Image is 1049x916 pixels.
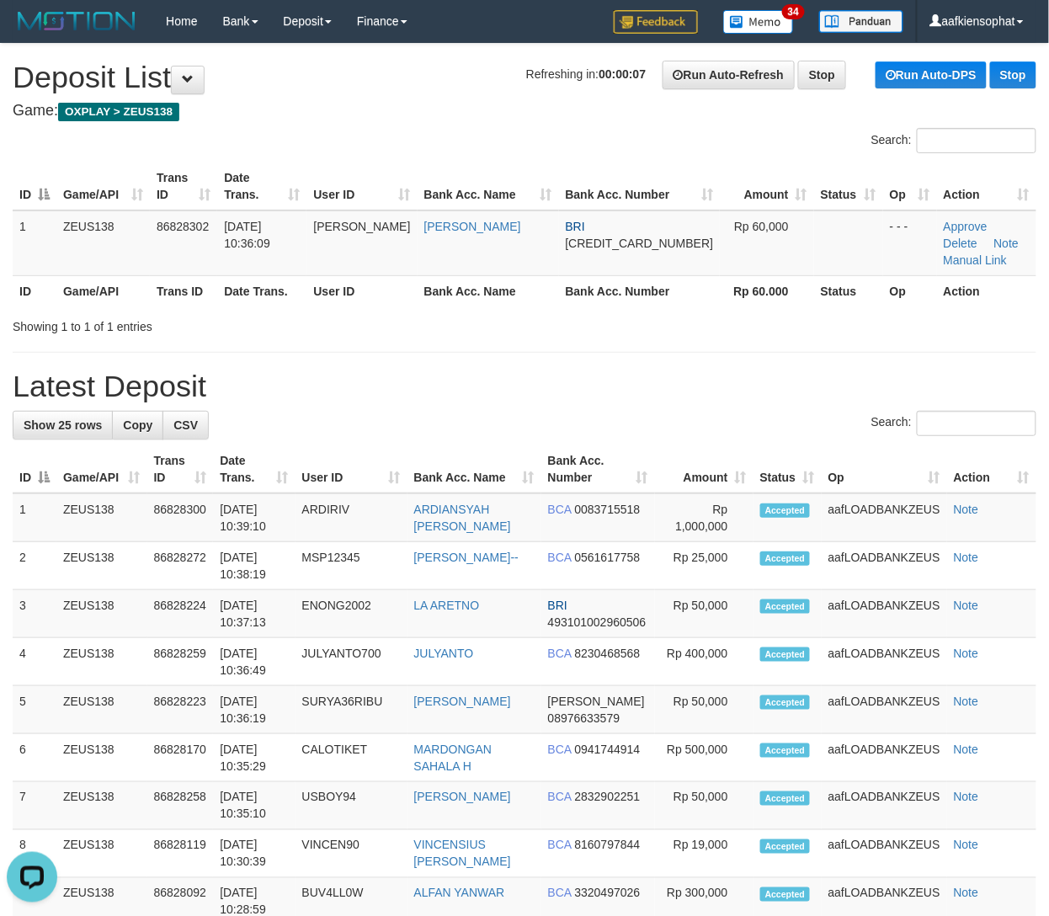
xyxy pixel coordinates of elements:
a: Note [954,791,979,804]
a: CSV [162,411,209,439]
td: 8 [13,830,56,878]
td: Rp 25,000 [655,542,753,590]
td: Rp 1,000,000 [655,493,753,542]
a: Run Auto-DPS [876,61,987,88]
span: Copy 0941744914 to clipboard [575,743,641,756]
th: Action [937,275,1036,306]
th: ID: activate to sort column descending [13,162,56,210]
a: Note [954,695,979,708]
div: Showing 1 to 1 of 1 entries [13,312,424,335]
td: 86828258 [147,782,214,830]
span: Rp 60,000 [734,220,789,233]
a: [PERSON_NAME]-- [414,551,519,564]
img: panduan.png [819,10,903,33]
input: Search: [917,128,1036,153]
th: Status: activate to sort column ascending [753,445,822,493]
td: - - - [883,210,937,276]
td: [DATE] 10:35:10 [213,782,295,830]
td: ARDIRIV [296,493,407,542]
th: Rp 60.000 [720,275,813,306]
span: Accepted [760,647,811,662]
span: Accepted [760,551,811,566]
span: BCA [548,887,572,900]
th: Status: activate to sort column ascending [814,162,883,210]
a: [PERSON_NAME] [424,220,521,233]
a: Note [954,839,979,852]
a: Manual Link [944,253,1008,267]
td: Rp 400,000 [655,638,753,686]
span: Copy 493101002960506 to clipboard [548,615,647,629]
a: Stop [798,61,846,89]
th: Amount: activate to sort column ascending [655,445,753,493]
td: aafLOADBANKZEUS [822,493,947,542]
th: ID: activate to sort column descending [13,445,56,493]
td: aafLOADBANKZEUS [822,830,947,878]
td: 86828300 [147,493,214,542]
a: VINCENSIUS [PERSON_NAME] [414,839,511,869]
td: 86828272 [147,542,214,590]
td: ZEUS138 [56,590,147,638]
td: Rp 50,000 [655,686,753,734]
td: JULYANTO700 [296,638,407,686]
th: Bank Acc. Name [418,275,559,306]
td: ZEUS138 [56,210,150,276]
span: Copy 8160797844 to clipboard [575,839,641,852]
a: Note [994,237,1020,250]
td: 1 [13,210,56,276]
span: BCA [548,503,572,516]
strong: 00:00:07 [599,67,646,81]
span: BCA [548,647,572,660]
a: Approve [944,220,988,233]
td: Rp 50,000 [655,782,753,830]
span: BRI [566,220,585,233]
td: 86828119 [147,830,214,878]
td: ZEUS138 [56,542,147,590]
a: Note [954,599,979,612]
a: [PERSON_NAME] [414,695,511,708]
span: BRI [548,599,567,612]
img: Feedback.jpg [614,10,698,34]
td: 5 [13,686,56,734]
span: BCA [548,743,572,756]
td: [DATE] 10:39:10 [213,493,295,542]
td: [DATE] 10:36:49 [213,638,295,686]
img: Button%20Memo.svg [723,10,794,34]
th: Trans ID [150,275,217,306]
img: MOTION_logo.png [13,8,141,34]
th: Game/API [56,275,150,306]
td: [DATE] 10:35:29 [213,734,295,782]
span: Accepted [760,503,811,518]
a: Delete [944,237,977,250]
span: CSV [173,418,198,432]
a: Run Auto-Refresh [663,61,795,89]
th: Bank Acc. Number [559,275,721,306]
span: Show 25 rows [24,418,102,432]
button: Open LiveChat chat widget [7,7,57,57]
th: ID [13,275,56,306]
th: Trans ID: activate to sort column ascending [147,445,214,493]
th: Date Trans. [217,275,306,306]
a: [PERSON_NAME] [414,791,511,804]
th: User ID: activate to sort column ascending [306,162,417,210]
a: Note [954,647,979,660]
td: [DATE] 10:36:19 [213,686,295,734]
th: Status [814,275,883,306]
th: Game/API: activate to sort column ascending [56,162,150,210]
input: Search: [917,411,1036,436]
td: MSP12345 [296,542,407,590]
th: Date Trans.: activate to sort column ascending [213,445,295,493]
span: BCA [548,551,572,564]
a: Copy [112,411,163,439]
td: Rp 50,000 [655,590,753,638]
th: Bank Acc. Number: activate to sort column ascending [559,162,721,210]
th: Trans ID: activate to sort column ascending [150,162,217,210]
td: Rp 19,000 [655,830,753,878]
td: [DATE] 10:30:39 [213,830,295,878]
th: Action: activate to sort column ascending [947,445,1036,493]
td: ZEUS138 [56,782,147,830]
span: Copy 8230468568 to clipboard [575,647,641,660]
td: 86828259 [147,638,214,686]
h1: Deposit List [13,61,1036,94]
td: aafLOADBANKZEUS [822,686,947,734]
td: aafLOADBANKZEUS [822,638,947,686]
